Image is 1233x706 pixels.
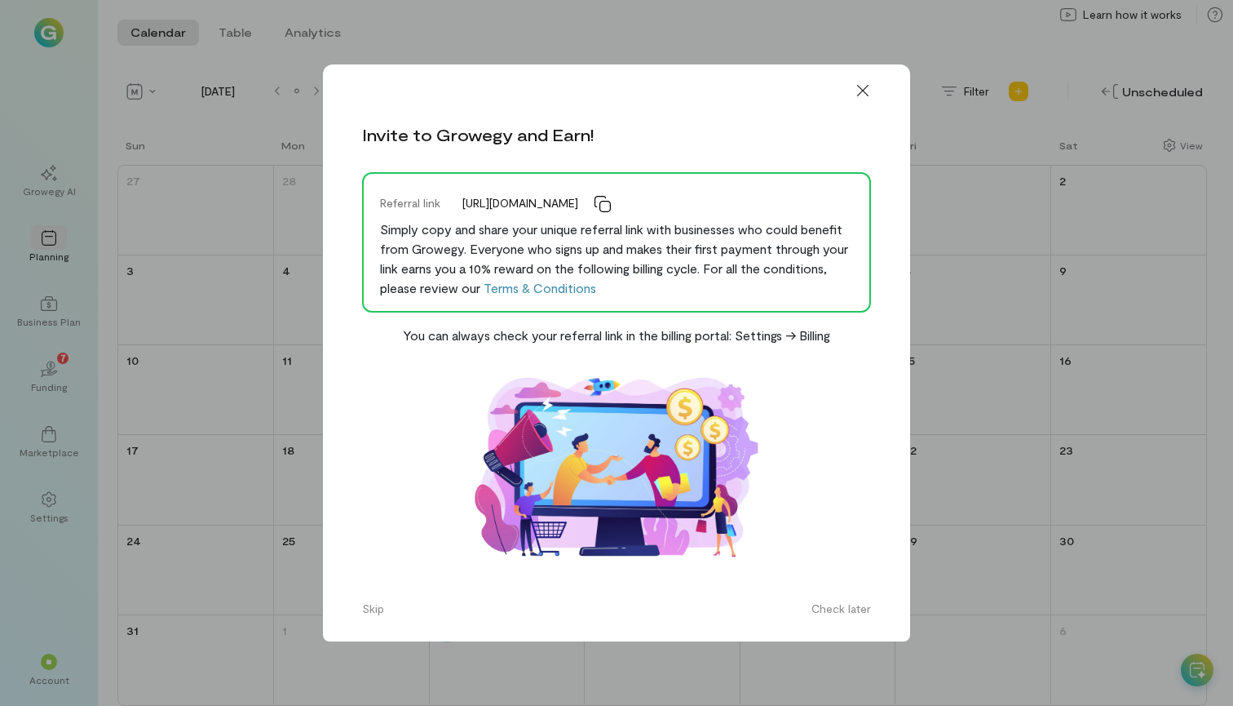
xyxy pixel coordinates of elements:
img: Affiliate [453,358,780,576]
div: You can always check your referral link in the billing portal: Settings -> Billing [403,326,830,345]
div: Invite to Growegy and Earn! [362,123,594,146]
div: Referral link [370,187,453,220]
a: Terms & Conditions [484,280,596,295]
span: Simply copy and share your unique referral link with businesses who could benefit from Growegy. E... [380,221,848,295]
span: [URL][DOMAIN_NAME] [462,195,578,211]
button: Skip [352,596,394,622]
button: Check later [802,596,881,622]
